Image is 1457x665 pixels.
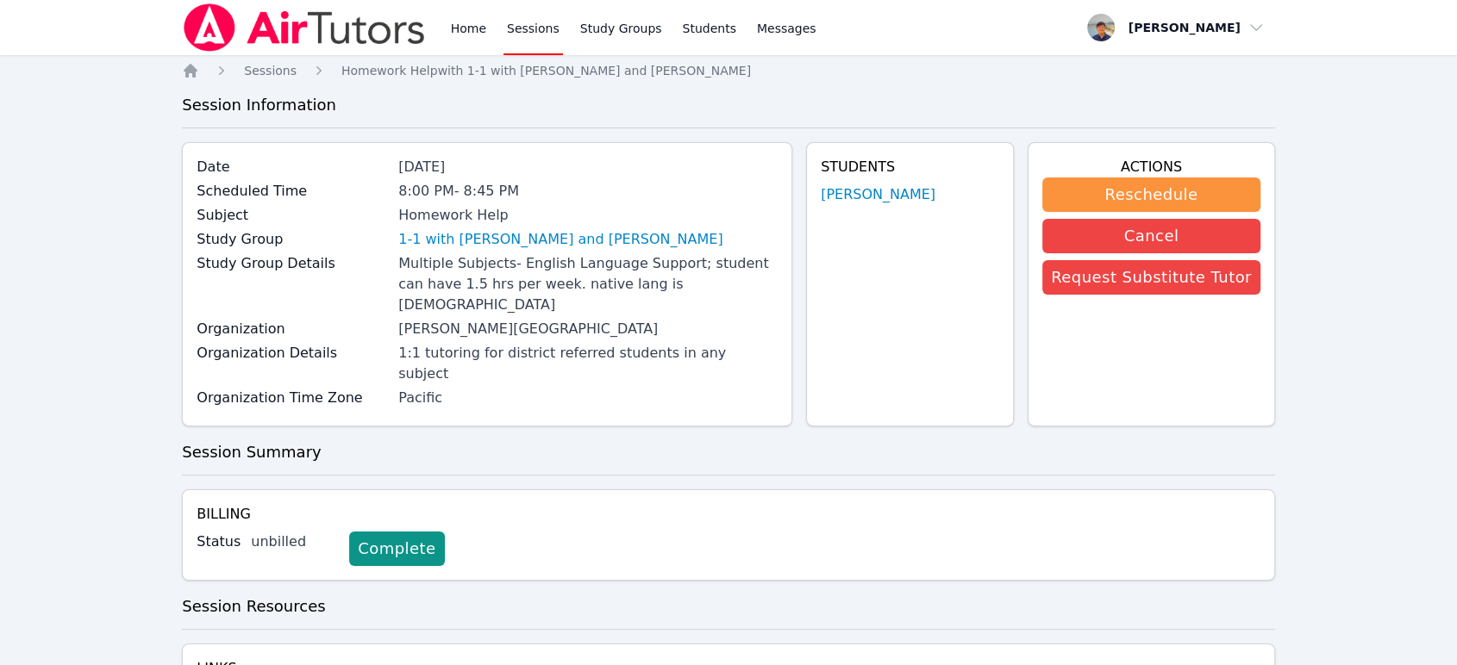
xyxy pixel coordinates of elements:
[197,181,388,202] label: Scheduled Time
[251,531,335,552] div: unbilled
[182,3,426,52] img: Air Tutors
[398,319,778,339] div: [PERSON_NAME][GEOGRAPHIC_DATA]
[398,229,722,250] a: 1-1 with [PERSON_NAME] and [PERSON_NAME]
[197,205,388,226] label: Subject
[197,157,388,177] label: Date
[398,181,778,202] div: 8:00 PM - 8:45 PM
[341,64,751,78] span: Homework Help with 1-1 with [PERSON_NAME] and [PERSON_NAME]
[244,64,297,78] span: Sessions
[821,184,935,205] a: [PERSON_NAME]
[1042,157,1260,177] h4: Actions
[1042,260,1260,295] button: Request Substitute Tutor
[197,343,388,364] label: Organization Details
[244,62,297,79] a: Sessions
[398,343,778,384] div: 1:1 tutoring for district referred students in any subject
[197,531,241,552] label: Status
[821,157,999,177] h4: Students
[398,388,778,408] div: Pacific
[341,62,751,79] a: Homework Helpwith 1-1 with [PERSON_NAME] and [PERSON_NAME]
[1042,177,1260,212] button: Reschedule
[349,531,444,566] a: Complete
[398,157,778,177] div: [DATE]
[757,20,816,37] span: Messages
[197,388,388,408] label: Organization Time Zone
[197,504,1260,525] h4: Billing
[1042,219,1260,253] button: Cancel
[398,205,778,226] div: Homework Help
[197,229,388,250] label: Study Group
[182,440,1275,464] h3: Session Summary
[182,594,1275,618] h3: Session Resources
[398,253,778,315] div: Multiple Subjects- English Language Support; student can have 1.5 hrs per week. native lang is [D...
[182,93,1275,117] h3: Session Information
[182,62,1275,79] nav: Breadcrumb
[197,253,388,274] label: Study Group Details
[197,319,388,339] label: Organization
